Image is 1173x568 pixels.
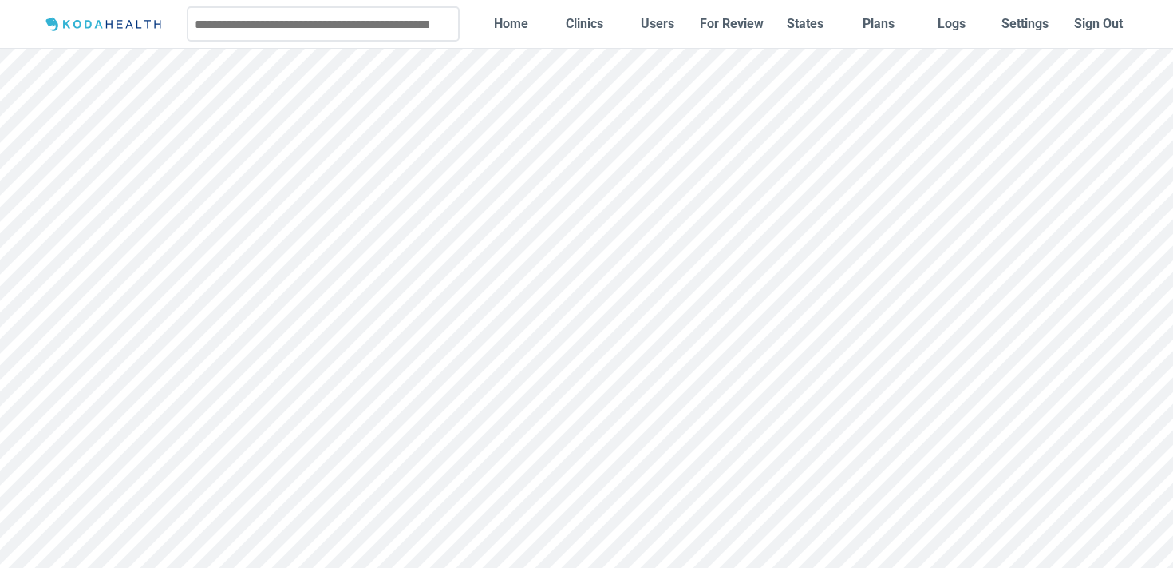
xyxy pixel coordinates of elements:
a: Users [624,4,691,43]
a: Clinics [551,4,618,43]
button: Sign Out [1065,4,1132,43]
a: Plans [845,4,912,43]
a: States [772,4,839,43]
img: Logo [41,14,169,34]
a: For Review [697,4,764,43]
a: Settings [992,4,1059,43]
a: Home [477,4,544,43]
a: Logs [918,4,985,43]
